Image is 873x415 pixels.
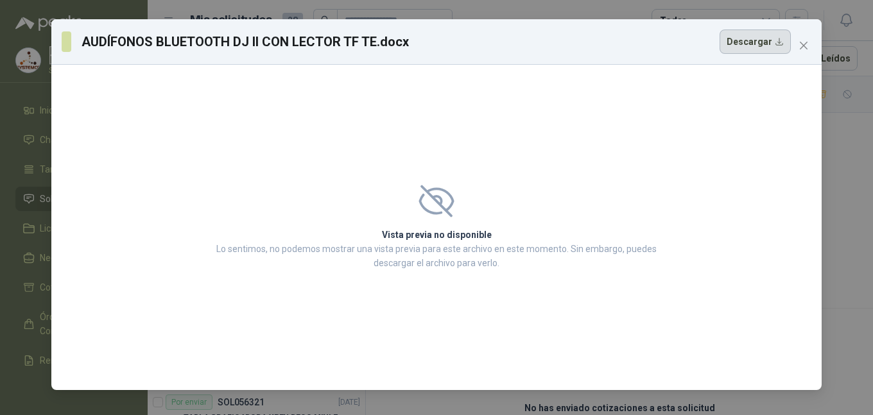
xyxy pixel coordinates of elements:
[799,40,809,51] span: close
[212,228,661,242] h2: Vista previa no disponible
[720,30,791,54] button: Descargar
[212,242,661,270] p: Lo sentimos, no podemos mostrar una vista previa para este archivo en este momento. Sin embargo, ...
[82,32,410,51] h3: AUDÍFONOS BLUETOOTH DJ II CON LECTOR TF TE.docx
[793,35,814,56] button: Close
